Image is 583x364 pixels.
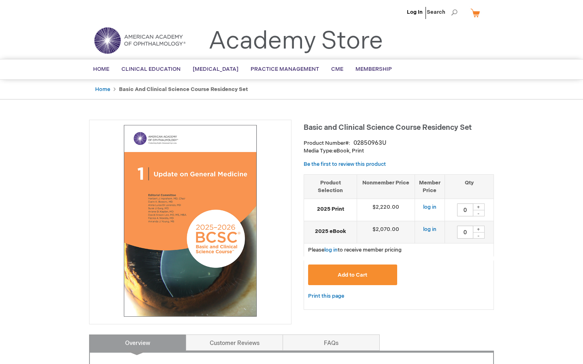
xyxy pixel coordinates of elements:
[338,272,367,278] span: Add to Cart
[357,199,415,221] td: $2,220.00
[308,291,344,301] a: Print this page
[121,66,181,72] span: Clinical Education
[94,124,287,317] img: Basic and Clinical Science Course Residency Set
[89,334,186,351] a: Overview
[353,139,386,147] div: 02850963U
[304,174,357,199] th: Product Selection
[93,66,109,72] span: Home
[304,148,334,154] strong: Media Type:
[472,203,485,210] div: +
[331,66,343,72] span: CME
[304,140,350,146] strong: Product Number
[472,226,485,233] div: +
[186,334,283,351] a: Customer Reviews
[324,247,338,253] a: log in
[308,247,402,253] span: Please to receive member pricing
[95,86,110,93] a: Home
[407,9,423,15] a: Log In
[357,221,415,243] td: $2,070.00
[308,228,353,235] strong: 2025 eBook
[457,226,473,239] input: Qty
[283,334,380,351] a: FAQs
[423,226,436,233] a: log in
[308,265,397,285] button: Add to Cart
[304,147,494,155] p: eBook, Print
[251,66,319,72] span: Practice Management
[193,66,238,72] span: [MEDICAL_DATA]
[415,174,445,199] th: Member Price
[457,203,473,216] input: Qty
[472,210,485,216] div: -
[304,161,386,167] a: Be the first to review this product
[308,205,353,213] strong: 2025 Print
[423,204,436,210] a: log in
[209,27,383,56] a: Academy Store
[357,174,415,199] th: Nonmember Price
[119,86,248,93] strong: Basic and Clinical Science Course Residency Set
[445,174,494,199] th: Qty
[427,4,457,20] span: Search
[304,123,472,132] span: Basic and Clinical Science Course Residency Set
[472,232,485,239] div: -
[355,66,392,72] span: Membership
